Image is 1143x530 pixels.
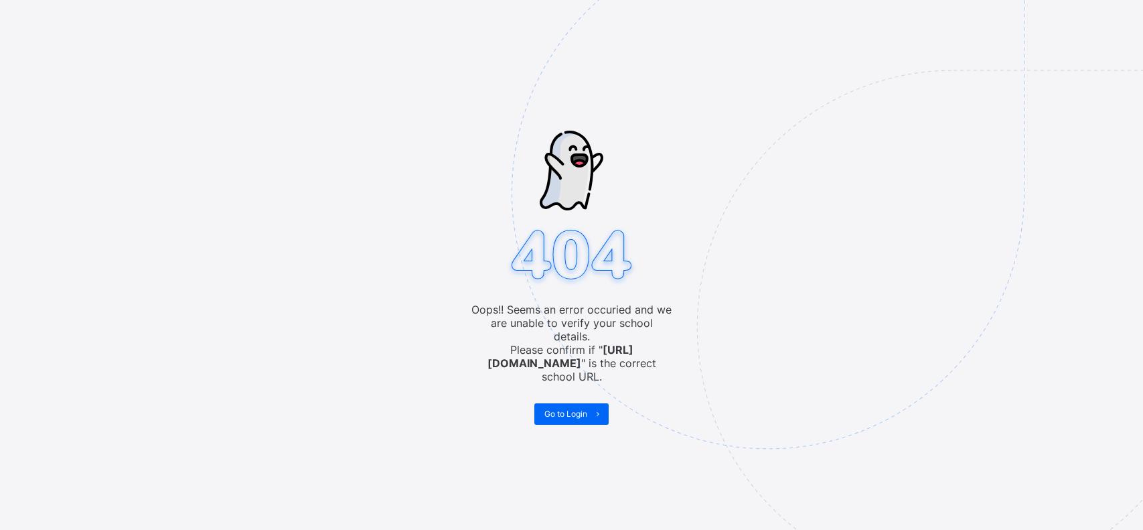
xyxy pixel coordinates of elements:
img: 404.8bbb34c871c4712298a25e20c4dc75c7.svg [506,226,638,287]
span: Please confirm if " " is the correct school URL. [471,343,672,383]
b: [URL][DOMAIN_NAME] [487,343,633,370]
span: Go to Login [544,409,587,419]
span: Oops!! Seems an error occuried and we are unable to verify your school details. [471,303,672,343]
